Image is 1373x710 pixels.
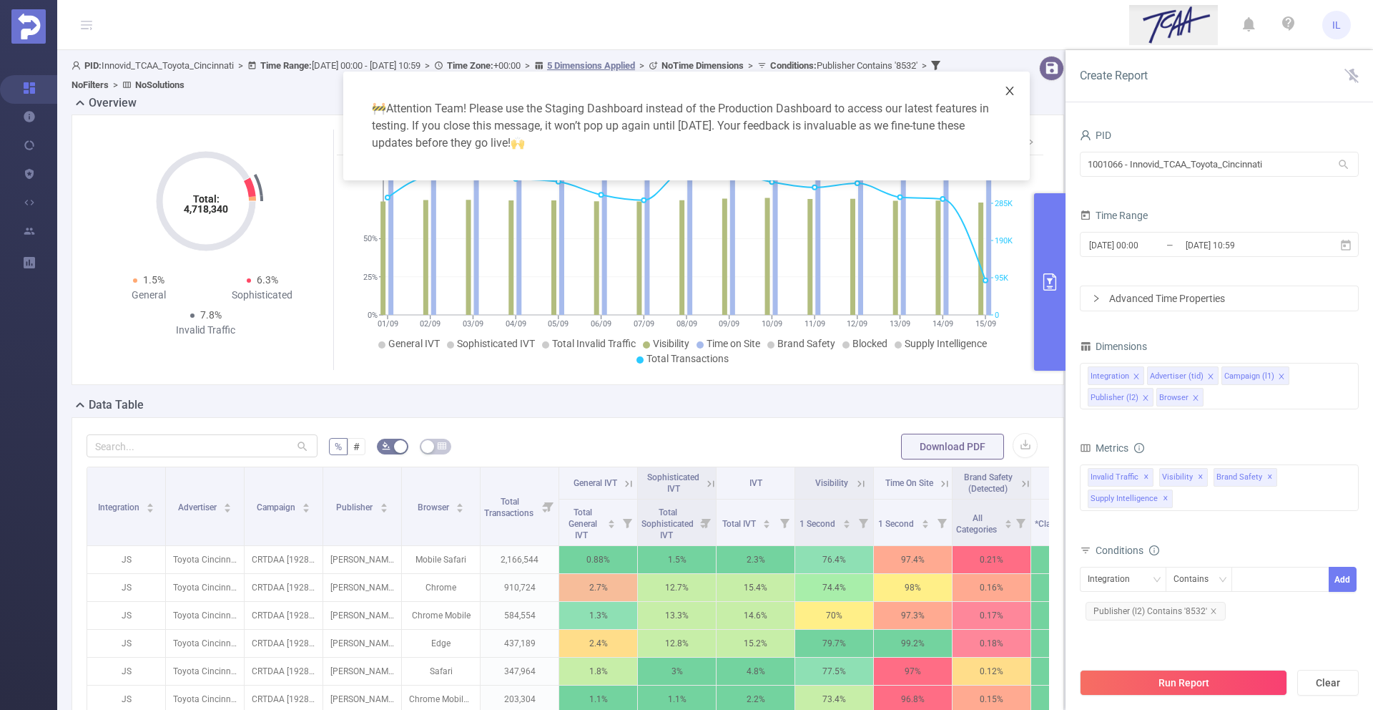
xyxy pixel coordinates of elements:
button: Close [990,72,1030,112]
span: Invalid Traffic [1088,468,1153,487]
span: Create Report [1080,69,1148,82]
span: Supply Intelligence [1088,490,1173,508]
div: Advertiser (tid) [1150,367,1204,386]
i: icon: close [1142,394,1149,403]
span: ✕ [1143,469,1149,486]
span: ✕ [1267,469,1273,486]
i: icon: close [1278,373,1285,381]
li: Campaign (l1) [1221,366,1289,385]
span: highfive [511,136,525,150]
span: warning [372,102,386,115]
span: ✕ [1163,490,1168,507]
input: End date [1184,235,1300,255]
span: Metrics [1080,442,1128,454]
li: Publisher (l2) [1088,388,1153,407]
li: Advertiser (tid) [1147,366,1219,385]
div: Attention Team! Please use the Staging Dashboard instead of the Production Dashboard to access ou... [360,89,1013,163]
i: icon: info-circle [1149,545,1159,555]
i: icon: close [1133,373,1140,381]
input: Start date [1088,235,1204,255]
i: icon: close [1192,394,1199,403]
span: Publisher (l2) Contains '8532' [1086,602,1226,621]
span: Brand Safety [1214,468,1277,487]
li: Integration [1088,366,1144,385]
div: Integration [1091,367,1129,386]
div: icon: rightAdvanced Time Properties [1081,286,1358,311]
i: icon: down [1219,575,1227,585]
div: Publisher (l2) [1091,389,1138,407]
span: Conditions [1096,545,1159,556]
i: icon: info-circle [1134,443,1144,453]
i: icon: down [1153,575,1161,585]
div: Integration [1088,568,1140,591]
i: icon: right [1092,294,1101,303]
i: icon: user [1080,130,1091,141]
i: icon: close [1210,608,1217,615]
span: PID [1080,130,1111,141]
span: Dimensions [1080,341,1147,352]
div: Contains [1173,568,1219,591]
button: Run Report [1080,670,1287,696]
span: Visibility [1159,468,1208,487]
i: icon: close [1207,373,1214,381]
span: Time Range [1080,210,1148,221]
span: ✕ [1198,469,1204,486]
li: Browser [1156,388,1204,407]
button: Add [1329,567,1357,592]
div: Campaign (l1) [1224,367,1274,386]
button: Clear [1297,670,1359,696]
i: icon: close [1004,85,1015,97]
div: Browser [1159,389,1189,407]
